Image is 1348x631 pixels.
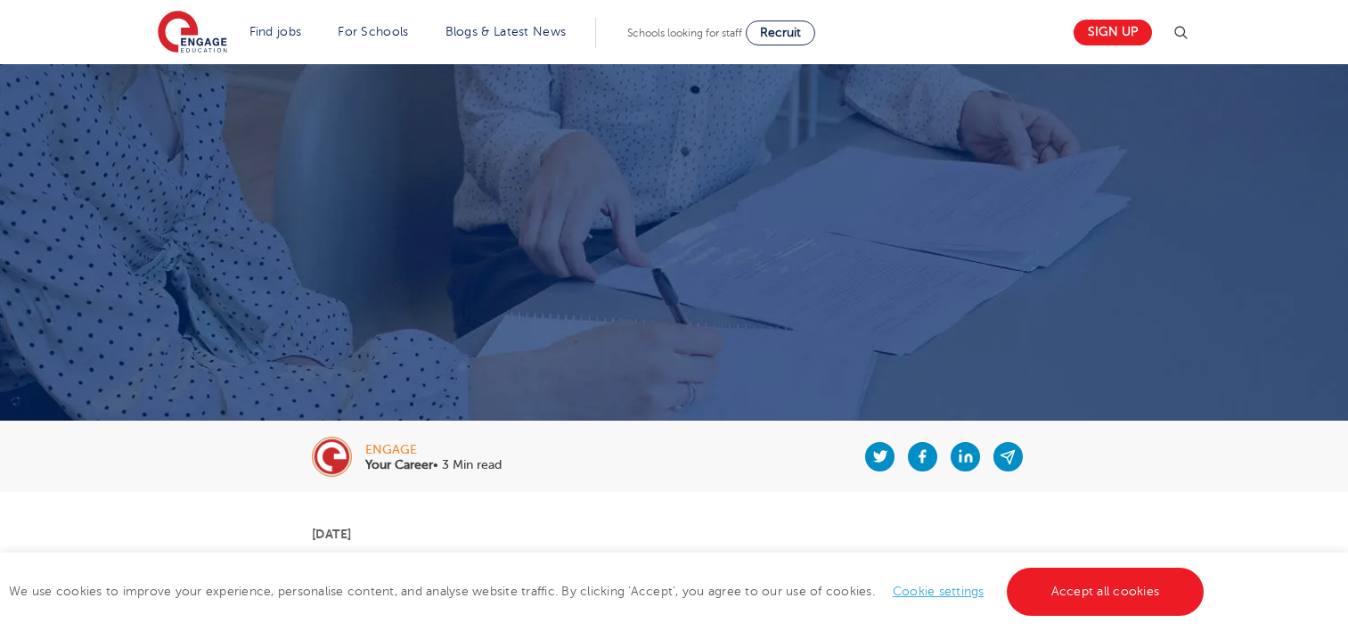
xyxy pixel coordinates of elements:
div: engage [365,444,502,456]
a: Find jobs [249,25,302,38]
span: Recruit [760,26,801,39]
a: Blogs & Latest News [445,25,567,38]
a: Accept all cookies [1007,568,1205,616]
img: Engage Education [158,11,227,55]
b: Your Career [365,458,433,471]
p: [DATE] [312,528,1036,540]
span: Schools looking for staff [627,27,742,39]
a: Recruit [746,20,815,45]
p: • 3 Min read [365,459,502,471]
a: Sign up [1074,20,1152,45]
span: We use cookies to improve your experience, personalise content, and analyse website traffic. By c... [9,585,1208,598]
a: Cookie settings [893,585,984,598]
a: For Schools [338,25,408,38]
